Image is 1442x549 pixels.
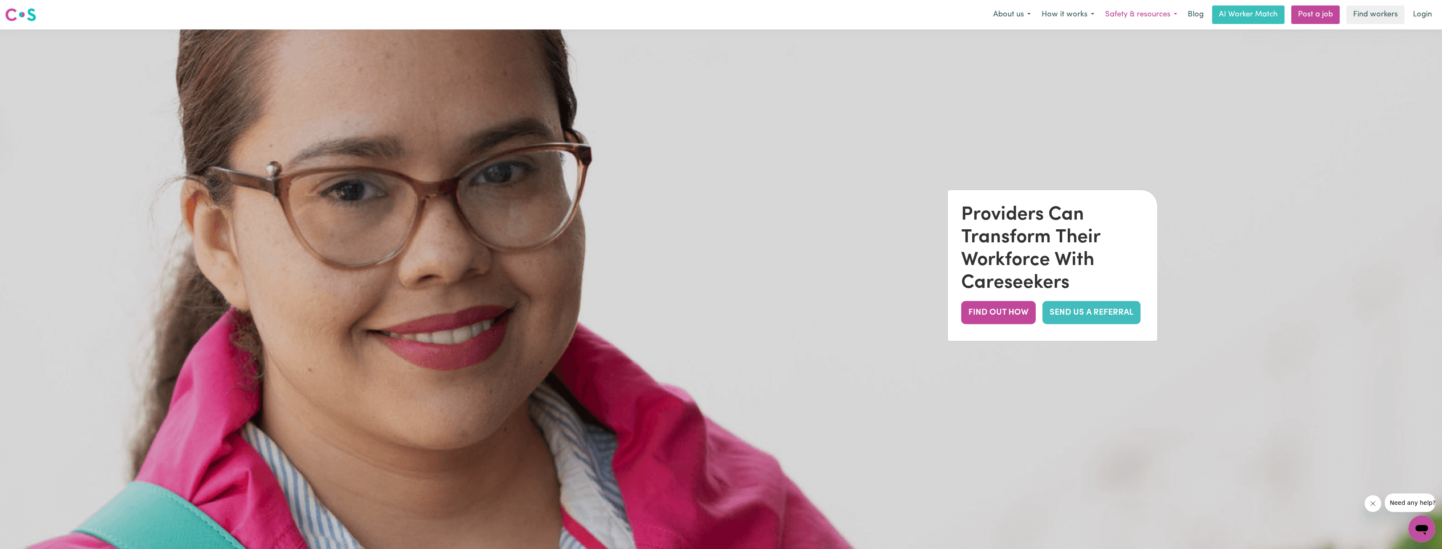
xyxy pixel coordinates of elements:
[1100,6,1183,24] button: Safety & resources
[1346,5,1405,24] a: Find workers
[1042,301,1141,324] a: SEND US A REFERRAL
[1408,515,1435,542] iframe: Button to launch messaging window
[1385,493,1435,512] iframe: Message from company
[5,6,51,13] span: Need any help?
[1365,495,1381,512] iframe: Close message
[1408,5,1437,24] a: Login
[988,6,1036,24] button: About us
[1183,5,1209,24] a: Blog
[961,204,1144,294] div: Providers Can Transform Their Workforce With Careseekers
[1212,5,1285,24] a: AI Worker Match
[5,5,36,24] a: Careseekers logo
[1036,6,1100,24] button: How it works
[5,7,36,22] img: Careseekers logo
[961,301,1036,324] button: FIND OUT HOW
[1291,5,1340,24] a: Post a job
